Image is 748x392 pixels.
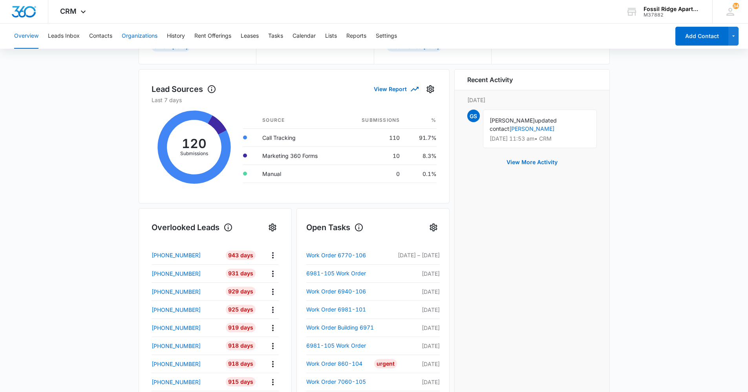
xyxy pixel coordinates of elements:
[293,24,316,49] button: Calendar
[467,110,480,122] span: GS
[152,251,220,259] a: [PHONE_NUMBER]
[397,360,440,368] p: [DATE]
[406,112,436,129] th: %
[152,269,201,278] p: [PHONE_NUMBER]
[306,251,375,260] a: Work Order 6770-106
[256,147,342,165] td: Marketing 360 Forms
[226,323,256,332] div: 919 Days
[346,24,366,49] button: Reports
[152,269,220,278] a: [PHONE_NUMBER]
[397,288,440,296] p: [DATE]
[48,24,80,49] button: Leads Inbox
[267,304,279,316] button: Actions
[306,222,364,233] h1: Open Tasks
[152,251,201,259] p: [PHONE_NUMBER]
[467,96,597,104] p: [DATE]
[342,128,406,147] td: 110
[152,360,201,368] p: [PHONE_NUMBER]
[167,24,185,49] button: History
[152,306,201,314] p: [PHONE_NUMBER]
[490,136,590,141] p: [DATE] 11:53 am • CRM
[267,322,279,334] button: Actions
[226,269,256,278] div: 931 Days
[256,112,342,129] th: Source
[226,287,256,296] div: 929 Days
[267,249,279,261] button: Actions
[397,251,440,259] p: [DATE] – [DATE]
[397,269,440,278] p: [DATE]
[226,377,256,387] div: 915 Days
[152,222,233,233] h1: Overlooked Leads
[266,221,279,234] button: Settings
[241,24,259,49] button: Leases
[675,27,728,46] button: Add Contact
[406,147,436,165] td: 8.3%
[376,24,397,49] button: Settings
[733,3,739,9] div: notifications count
[226,305,256,314] div: 925 Days
[306,305,375,314] a: Work Order 6981-101
[256,165,342,183] td: Manual
[424,83,437,95] button: Settings
[152,378,220,386] a: [PHONE_NUMBER]
[152,360,220,368] a: [PHONE_NUMBER]
[152,378,201,386] p: [PHONE_NUMBER]
[374,82,418,96] button: View Report
[397,306,440,314] p: [DATE]
[226,251,256,260] div: 943 Days
[406,165,436,183] td: 0.1%
[427,221,440,234] button: Settings
[256,128,342,147] td: Call Tracking
[267,376,279,388] button: Actions
[152,288,220,296] a: [PHONE_NUMBER]
[397,378,440,386] p: [DATE]
[267,340,279,352] button: Actions
[122,24,157,49] button: Organizations
[152,96,437,104] p: Last 7 days
[342,165,406,183] td: 0
[60,7,77,15] span: CRM
[342,112,406,129] th: Submissions
[374,359,397,368] div: Urgent
[406,128,436,147] td: 91.7%
[152,83,216,95] h1: Lead Sources
[733,3,739,9] span: 34
[306,377,375,387] a: Work Order 7060-105
[644,6,701,12] div: account name
[267,267,279,280] button: Actions
[490,117,535,124] span: [PERSON_NAME]
[306,323,375,332] a: Work Order Building 6971
[342,147,406,165] td: 10
[644,12,701,18] div: account id
[306,341,375,350] a: 6981-105 Work Order
[397,342,440,350] p: [DATE]
[467,75,513,84] h6: Recent Activity
[152,324,201,332] p: [PHONE_NUMBER]
[267,286,279,298] button: Actions
[226,359,256,368] div: 918 Days
[499,153,565,172] button: View More Activity
[152,342,201,350] p: [PHONE_NUMBER]
[194,24,231,49] button: Rent Offerings
[306,287,375,296] a: Work Order 6940-106
[267,358,279,370] button: Actions
[152,324,220,332] a: [PHONE_NUMBER]
[152,288,201,296] p: [PHONE_NUMBER]
[268,24,283,49] button: Tasks
[397,324,440,332] p: [DATE]
[306,269,375,278] a: 6981-105 Work Order
[152,342,220,350] a: [PHONE_NUMBER]
[325,24,337,49] button: Lists
[152,306,220,314] a: [PHONE_NUMBER]
[89,24,112,49] button: Contacts
[306,359,375,368] a: Work Order 860-104
[14,24,38,49] button: Overview
[509,125,554,132] a: [PERSON_NAME]
[226,341,256,350] div: 918 Days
